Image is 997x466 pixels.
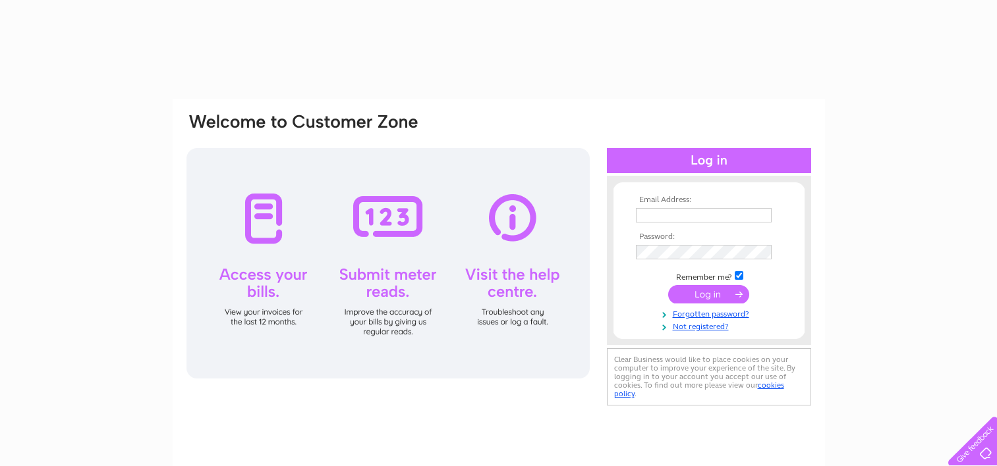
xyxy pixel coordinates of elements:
[633,232,785,242] th: Password:
[607,348,811,405] div: Clear Business would like to place cookies on your computer to improve your experience of the sit...
[668,285,749,303] input: Submit
[636,307,785,319] a: Forgotten password?
[633,269,785,282] td: Remember me?
[636,319,785,332] a: Not registered?
[633,195,785,205] th: Email Address:
[614,380,784,398] a: cookies policy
